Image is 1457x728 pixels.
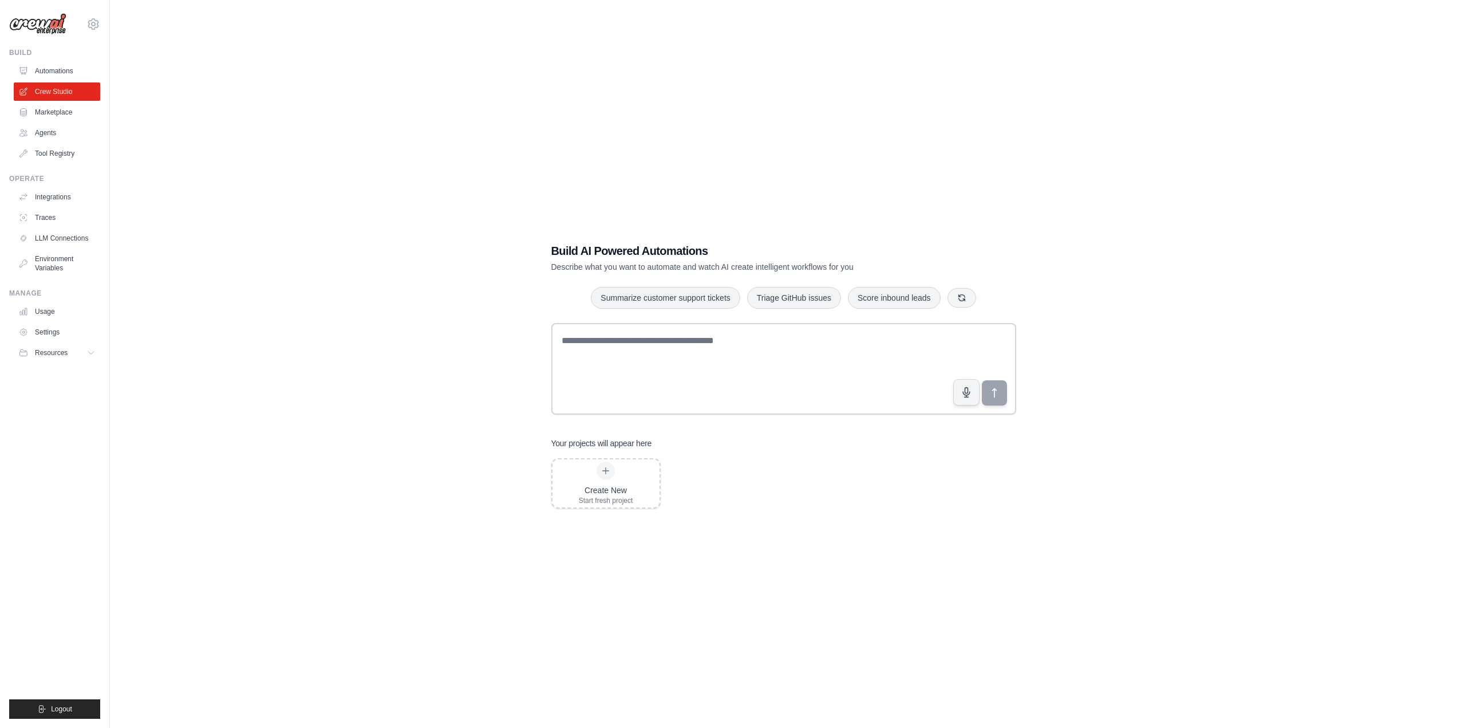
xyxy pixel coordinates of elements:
[591,287,740,309] button: Summarize customer support tickets
[551,261,936,273] p: Describe what you want to automate and watch AI create intelligent workflows for you
[14,103,100,121] a: Marketplace
[848,287,941,309] button: Score inbound leads
[551,243,936,259] h1: Build AI Powered Automations
[9,13,66,35] img: Logo
[947,288,976,308] button: Get new suggestions
[579,485,633,496] div: Create New
[551,438,652,449] h3: Your projects will appear here
[14,124,100,142] a: Agents
[14,302,100,321] a: Usage
[579,496,633,505] div: Start fresh project
[35,348,68,357] span: Resources
[953,379,980,406] button: Click to speak your automation idea
[51,705,72,714] span: Logout
[14,250,100,277] a: Environment Variables
[9,174,100,183] div: Operate
[9,48,100,57] div: Build
[14,62,100,80] a: Automations
[9,699,100,719] button: Logout
[14,82,100,101] a: Crew Studio
[14,208,100,227] a: Traces
[9,289,100,298] div: Manage
[14,144,100,163] a: Tool Registry
[14,344,100,362] button: Resources
[14,229,100,247] a: LLM Connections
[14,188,100,206] a: Integrations
[747,287,841,309] button: Triage GitHub issues
[14,323,100,341] a: Settings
